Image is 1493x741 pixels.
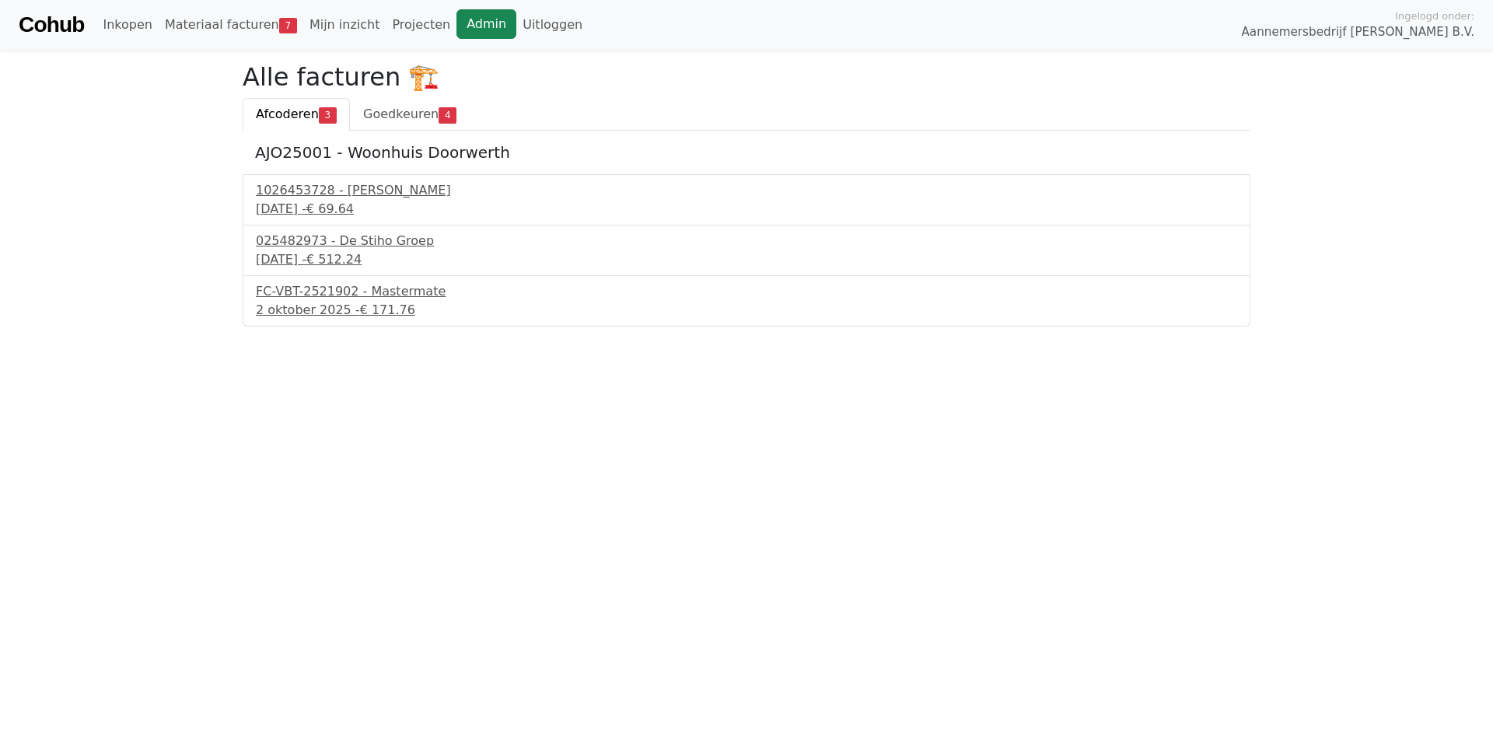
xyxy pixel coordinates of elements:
span: 3 [319,107,337,123]
div: 2 oktober 2025 - [256,301,1237,320]
span: Ingelogd onder: [1395,9,1474,23]
a: Afcoderen3 [243,98,350,131]
a: Goedkeuren4 [350,98,470,131]
span: Afcoderen [256,107,319,121]
h5: AJO25001 - Woonhuis Doorwerth [255,143,1238,162]
a: Uitloggen [516,9,589,40]
div: [DATE] - [256,200,1237,218]
span: 4 [439,107,456,123]
span: € 512.24 [306,252,362,267]
a: Materiaal facturen7 [159,9,303,40]
a: 1026453728 - [PERSON_NAME][DATE] -€ 69.64 [256,181,1237,218]
span: Goedkeuren [363,107,439,121]
span: 7 [279,18,297,33]
a: Mijn inzicht [303,9,386,40]
div: 025482973 - De Stiho Groep [256,232,1237,250]
h2: Alle facturen 🏗️ [243,62,1250,92]
a: 025482973 - De Stiho Groep[DATE] -€ 512.24 [256,232,1237,269]
div: 1026453728 - [PERSON_NAME] [256,181,1237,200]
a: Inkopen [96,9,158,40]
div: FC-VBT-2521902 - Mastermate [256,282,1237,301]
a: FC-VBT-2521902 - Mastermate2 oktober 2025 -€ 171.76 [256,282,1237,320]
a: Projecten [386,9,456,40]
a: Admin [456,9,516,39]
span: Aannemersbedrijf [PERSON_NAME] B.V. [1241,23,1474,41]
a: Cohub [19,6,84,44]
span: € 69.64 [306,201,354,216]
span: € 171.76 [360,302,415,317]
div: [DATE] - [256,250,1237,269]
